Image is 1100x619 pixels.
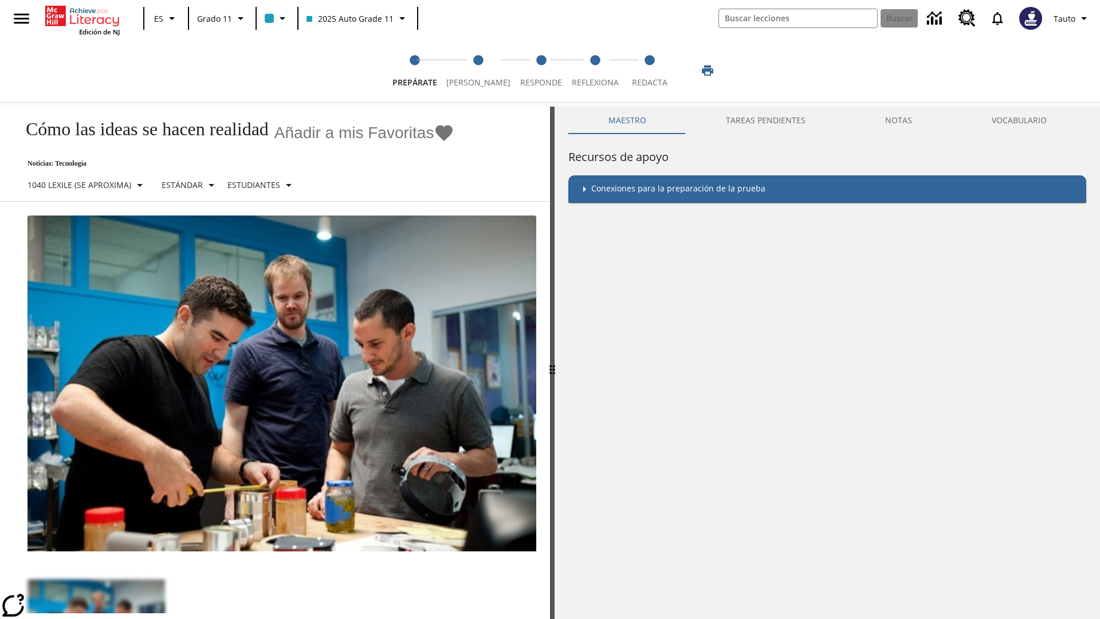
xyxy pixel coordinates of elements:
div: activity [555,107,1100,619]
p: Noticias: Tecnología [14,159,454,168]
span: 2025 Auto Grade 11 [307,13,394,25]
button: Responde step 3 of 5 [510,39,572,102]
span: Reflexiona [572,77,619,88]
a: Centro de información [920,3,952,34]
p: Estudiantes [227,179,280,191]
span: Grado 11 [197,13,232,25]
button: Redacta step 5 of 5 [619,39,680,102]
span: Edición de NJ [79,28,120,36]
button: Lee step 2 of 5 [437,39,520,102]
p: 1040 Lexile (Se aproxima) [27,179,131,191]
div: Conexiones para la preparación de la prueba [568,175,1086,203]
button: Lenguaje: ES, Selecciona un idioma [148,8,184,29]
button: Perfil/Configuración [1049,8,1095,29]
button: El color de la clase es azul claro. Cambiar el color de la clase. [260,8,294,29]
button: Abrir el menú lateral [5,2,38,36]
img: Avatar [1019,7,1042,30]
span: Añadir a mis Favoritas [274,124,434,142]
button: Añadir a mis Favoritas - Cómo las ideas se hacen realidad [274,123,455,143]
div: Pulsa la tecla de intro o la barra espaciadora y luego presiona las flechas de derecha e izquierd... [550,107,555,619]
button: Maestro [568,107,686,134]
h1: Cómo las ideas se hacen realidad [14,119,269,140]
button: Seleccionar estudiante [223,175,300,195]
p: Conexiones para la preparación de la prueba [591,182,765,196]
button: VOCABULARIO [952,107,1086,134]
button: Seleccione Lexile, 1040 Lexile (Se aproxima) [23,175,151,195]
button: Imprimir [689,60,726,81]
div: Portada [45,3,120,36]
button: NOTAS [845,107,952,134]
a: Notificaciones [983,3,1012,33]
span: Tauto [1054,13,1075,25]
span: [PERSON_NAME] [446,77,510,88]
button: Reflexiona step 4 of 5 [563,39,628,102]
span: Prepárate [392,77,437,88]
button: Grado: Grado 11, Elige un grado [192,8,252,29]
span: Redacta [632,77,667,88]
button: Prepárate step 1 of 5 [383,39,446,102]
a: Centro de recursos, Se abrirá en una pestaña nueva. [952,3,983,34]
button: Clase: 2025 Auto Grade 11, Selecciona una clase [302,8,414,29]
h6: Recursos de apoyo [568,148,1086,166]
div: Instructional Panel Tabs [568,107,1086,134]
input: Buscar campo [719,9,877,28]
span: ES [154,13,163,25]
button: Escoja un nuevo avatar [1012,3,1049,33]
img: El fundador de Quirky, Ben Kaufman prueba un nuevo producto con un compañero de trabajo, Gaz Brow... [27,216,536,551]
span: Responde [520,77,562,88]
p: Estándar [162,179,203,191]
button: Tipo de apoyo, Estándar [157,175,223,195]
button: TAREAS PENDIENTES [686,107,845,134]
